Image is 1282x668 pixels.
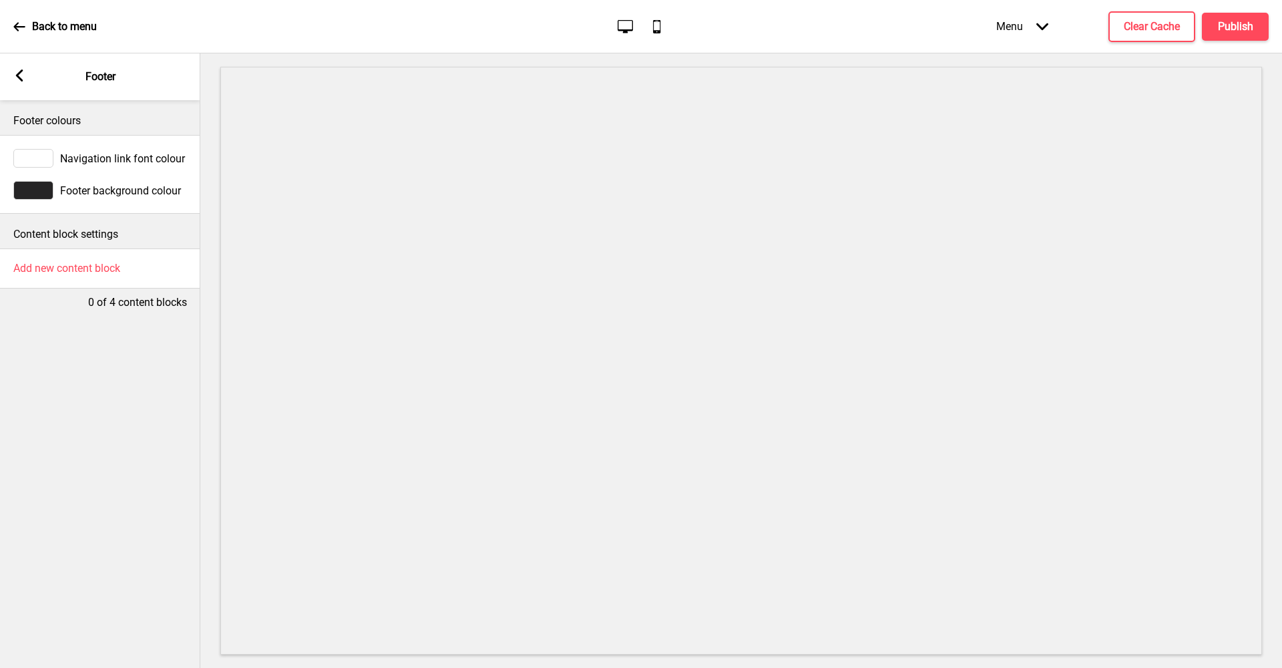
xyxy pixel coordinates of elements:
[60,152,185,165] span: Navigation link font colour
[85,69,116,84] p: Footer
[1124,19,1180,34] h4: Clear Cache
[60,184,181,197] span: Footer background colour
[32,19,97,34] p: Back to menu
[13,9,97,45] a: Back to menu
[13,227,187,242] p: Content block settings
[13,181,187,200] div: Footer background colour
[13,114,187,128] p: Footer colours
[983,7,1062,46] div: Menu
[1108,11,1195,42] button: Clear Cache
[13,261,120,276] h4: Add new content block
[1202,13,1269,41] button: Publish
[1218,19,1253,34] h4: Publish
[88,295,187,310] p: 0 of 4 content blocks
[13,149,187,168] div: Navigation link font colour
